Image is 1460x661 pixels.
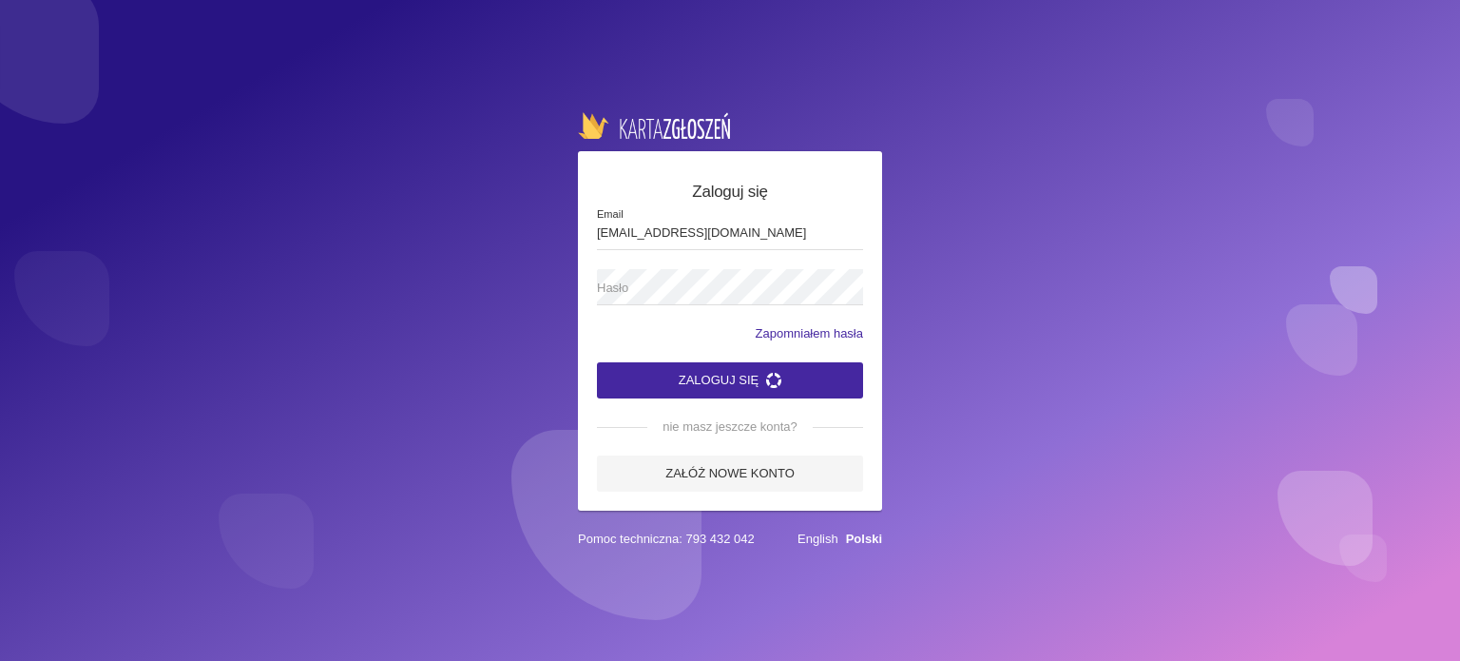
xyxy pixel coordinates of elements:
button: Zaloguj się [597,362,863,399]
span: Pomoc techniczna: 793 432 042 [578,530,755,549]
img: logo-karta.png [578,112,730,139]
span: nie masz jeszcze konta? [647,418,813,437]
a: Polski [846,532,882,546]
span: Hasło [597,279,844,298]
a: Załóż nowe konto [597,456,863,492]
h5: Zaloguj się [597,180,863,204]
span: Email [597,207,874,224]
input: Hasło [597,269,863,305]
a: English [797,532,838,546]
input: Email [597,214,863,250]
a: Zapomniałem hasła [756,324,863,343]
